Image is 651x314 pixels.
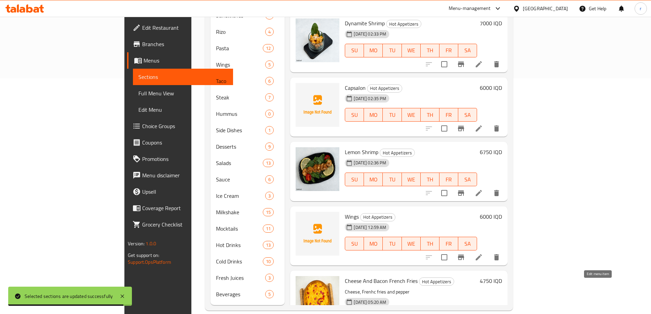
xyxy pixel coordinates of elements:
div: items [265,290,274,298]
div: Taco6 [211,73,285,89]
button: Branch-specific-item [453,249,469,265]
span: 13 [263,242,273,248]
span: r [640,5,641,12]
a: Edit menu item [475,60,483,68]
span: Salads [216,159,263,167]
span: Wings [216,60,265,69]
span: FR [442,110,456,120]
span: Pasta [216,44,263,52]
span: Branches [142,40,228,48]
span: Beverages [216,290,265,298]
div: items [265,274,274,282]
div: items [263,224,274,233]
h6: 4750 IQD [480,276,502,286]
div: Desserts9 [211,138,285,155]
span: SA [461,239,474,249]
span: 13 [263,160,273,166]
span: Full Menu View [138,89,228,97]
span: Cheese And Bacon French Fries [345,276,418,286]
a: Grocery Checklist [127,216,233,233]
span: WE [405,239,418,249]
span: Select to update [437,250,451,264]
button: MO [364,108,383,122]
button: MO [364,237,383,250]
button: TU [383,173,402,186]
div: items [265,110,274,118]
a: Edit Restaurant [127,19,233,36]
span: Dynamite Shrimp [345,18,385,28]
span: SU [348,110,361,120]
span: Hummus [216,110,265,118]
span: MO [367,45,380,55]
p: Cheese, Frenhc fries and pepper [345,288,477,296]
span: [DATE] 02:35 PM [351,95,389,102]
span: Steak [216,93,265,101]
div: items [265,93,274,101]
img: Lemon Shrimp [296,147,339,191]
span: Fresh Juices [216,274,265,282]
a: Edit menu item [475,189,483,197]
span: Capsalon [345,83,366,93]
span: Taco [216,77,265,85]
div: Cold Drinks [216,257,263,265]
div: Sauce6 [211,171,285,188]
span: Hot Appetizers [386,20,421,28]
div: items [265,28,274,36]
span: Promotions [142,155,228,163]
button: TH [421,173,439,186]
span: Select to update [437,121,451,136]
span: Edit Menu [138,106,228,114]
a: Promotions [127,151,233,167]
button: TU [383,237,402,250]
div: Hot Appetizers [386,20,421,28]
button: TU [383,44,402,57]
div: Hot Appetizers [419,277,454,286]
span: WE [405,45,418,55]
span: SA [461,110,474,120]
span: TU [385,239,399,249]
span: SU [348,45,361,55]
div: items [263,241,274,249]
span: 5 [266,62,273,68]
div: items [265,77,274,85]
div: Ice Cream [216,192,265,200]
div: [GEOGRAPHIC_DATA] [523,5,568,12]
button: delete [488,120,505,137]
span: 9 [266,144,273,150]
h6: 6000 IQD [480,83,502,93]
span: Menus [144,56,228,65]
span: [DATE] 02:33 PM [351,31,389,37]
div: items [263,44,274,52]
div: Rizo4 [211,24,285,40]
span: Lemon Shrimp [345,147,378,157]
span: FR [442,239,456,249]
div: Hot Appetizers [360,213,395,221]
span: Grocery Checklist [142,220,228,229]
span: Select to update [437,57,451,71]
img: Capsalon [296,83,339,127]
div: Pasta12 [211,40,285,56]
button: MO [364,44,383,57]
div: items [265,60,274,69]
div: Hot Appetizers [380,149,415,157]
span: Rizo [216,28,265,36]
div: items [265,142,274,151]
a: Sections [133,69,233,85]
span: 7 [266,94,273,101]
span: 5 [266,291,273,298]
span: MO [367,175,380,185]
h6: 6000 IQD [480,212,502,221]
span: Hot Appetizers [419,278,454,286]
div: Beverages5 [211,286,285,302]
div: Mocktails [216,224,263,233]
span: WE [405,110,418,120]
span: SU [348,239,361,249]
a: Edit menu item [475,253,483,261]
span: Get support on: [128,251,159,260]
span: 1 [266,127,273,134]
span: FR [442,175,456,185]
button: TH [421,237,439,250]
